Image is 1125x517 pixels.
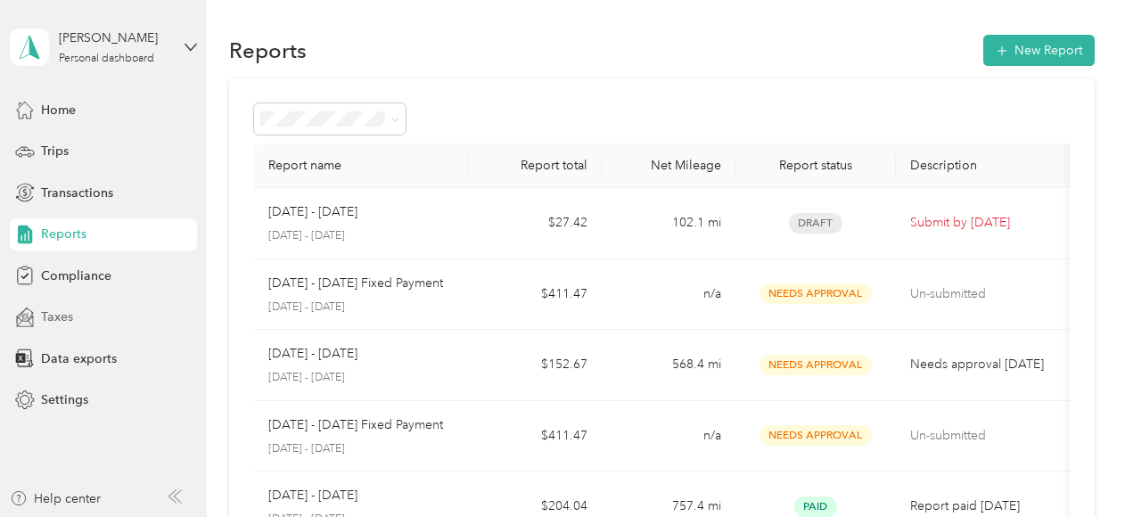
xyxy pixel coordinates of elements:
[910,426,1060,446] p: Un-submitted
[750,158,882,173] div: Report status
[41,101,76,119] span: Home
[760,425,872,446] span: Needs Approval
[910,355,1060,374] p: Needs approval [DATE]
[468,401,602,472] td: $411.47
[896,144,1074,188] th: Description
[794,496,837,517] span: Paid
[910,284,1060,304] p: Un-submitted
[268,274,443,293] p: [DATE] - [DATE] Fixed Payment
[41,308,73,326] span: Taxes
[602,259,735,331] td: n/a
[602,188,735,259] td: 102.1 mi
[41,267,111,285] span: Compliance
[268,344,357,364] p: [DATE] - [DATE]
[10,489,101,508] button: Help center
[602,401,735,472] td: n/a
[602,144,735,188] th: Net Mileage
[468,259,602,331] td: $411.47
[41,390,88,409] span: Settings
[229,41,307,60] h1: Reports
[268,415,443,435] p: [DATE] - [DATE] Fixed Payment
[268,202,357,222] p: [DATE] - [DATE]
[41,349,117,368] span: Data exports
[41,225,86,243] span: Reports
[268,300,454,316] p: [DATE] - [DATE]
[59,53,154,64] div: Personal dashboard
[910,496,1060,516] p: Report paid [DATE]
[268,228,454,244] p: [DATE] - [DATE]
[254,144,468,188] th: Report name
[910,213,1060,233] p: Submit by [DATE]
[602,330,735,401] td: 568.4 mi
[41,184,113,202] span: Transactions
[59,29,170,47] div: [PERSON_NAME]
[1025,417,1125,517] iframe: Everlance-gr Chat Button Frame
[468,144,602,188] th: Report total
[41,142,69,160] span: Trips
[760,355,872,375] span: Needs Approval
[468,330,602,401] td: $152.67
[983,35,1095,66] button: New Report
[789,213,842,234] span: Draft
[760,283,872,304] span: Needs Approval
[268,441,454,457] p: [DATE] - [DATE]
[268,486,357,505] p: [DATE] - [DATE]
[468,188,602,259] td: $27.42
[268,370,454,386] p: [DATE] - [DATE]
